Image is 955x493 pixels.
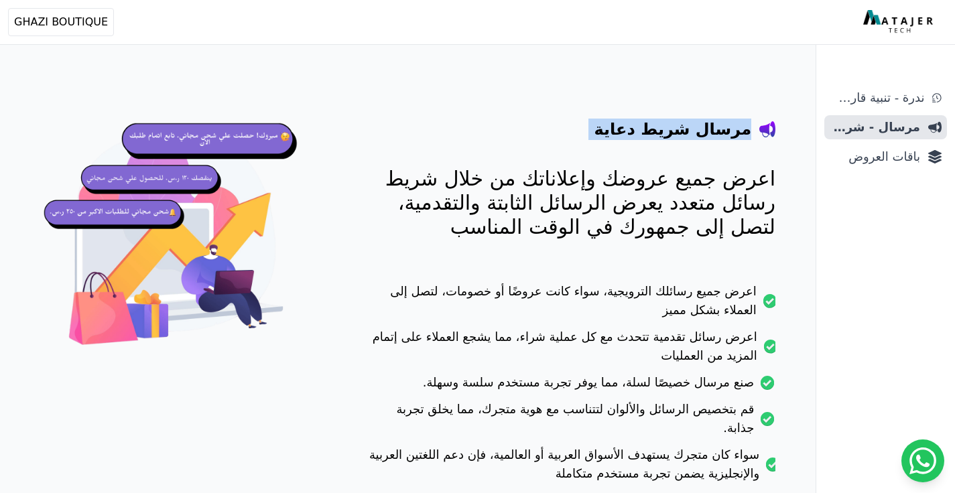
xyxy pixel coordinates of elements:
img: hero [40,108,312,380]
li: اعرض رسائل تقدمية تتحدث مع كل عملية شراء، مما يشجع العملاء على إتمام المزيد من العمليات [366,328,775,373]
li: صنع مرسال خصيصًا لسلة، مما يوفر تجربة مستخدم سلسة وسهلة. [366,373,775,400]
p: اعرض جميع عروضك وإعلاناتك من خلال شريط رسائل متعدد يعرض الرسائل الثابتة والتقدمية، لتصل إلى جمهور... [366,167,775,239]
span: مرسال - شريط دعاية [830,118,920,137]
button: GHAZI BOUTIQUE [8,8,114,36]
span: GHAZI BOUTIQUE [14,14,108,30]
span: ندرة - تنبية قارب علي النفاذ [830,88,924,107]
li: سواء كان متجرك يستهدف الأسواق العربية أو العالمية، فإن دعم اللغتين العربية والإنجليزية يضمن تجربة... [366,445,775,491]
li: اعرض جميع رسائلك الترويجية، سواء كانت عروضًا أو خصومات، لتصل إلى العملاء بشكل مميز [366,282,775,328]
li: قم بتخصيص الرسائل والألوان لتتناسب مع هوية متجرك، مما يخلق تجربة جذابة. [366,400,775,445]
img: MatajerTech Logo [863,10,936,34]
h4: مرسال شريط دعاية [594,119,751,140]
span: باقات العروض [830,147,920,166]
